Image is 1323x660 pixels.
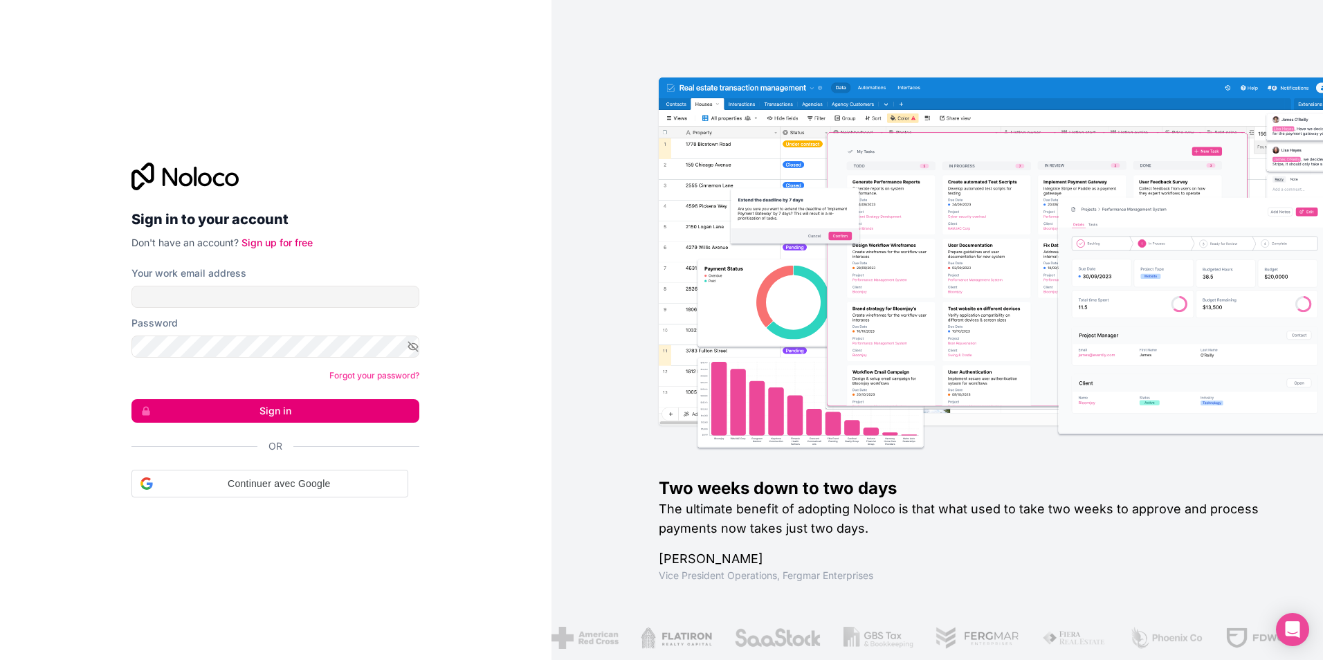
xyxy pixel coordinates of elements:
[158,477,399,491] span: Continuer avec Google
[935,627,1019,649] img: /assets/fergmar-CudnrXN5.png
[131,237,239,248] span: Don't have an account?
[550,627,617,649] img: /assets/american-red-cross-BAupjrZR.png
[1276,613,1309,646] div: Open Intercom Messenger
[640,627,712,649] img: /assets/flatiron-C8eUkumj.png
[659,499,1279,538] h2: The ultimate benefit of adopting Noloco is that what used to take two weeks to approve and proces...
[131,207,419,232] h2: Sign in to your account
[131,336,419,358] input: Password
[131,316,178,330] label: Password
[659,477,1279,499] h1: Two weeks down to two days
[659,549,1279,569] h1: [PERSON_NAME]
[1129,627,1203,649] img: /assets/phoenix-BREaitsQ.png
[329,370,419,381] a: Forgot your password?
[659,569,1279,583] h1: Vice President Operations , Fergmar Enterprises
[131,266,246,280] label: Your work email address
[1225,627,1306,649] img: /assets/fdworks-Bi04fVtw.png
[733,627,821,649] img: /assets/saastock-C6Zbiodz.png
[131,286,419,308] input: Email address
[241,237,313,248] a: Sign up for free
[268,439,282,453] span: Or
[1041,627,1106,649] img: /assets/fiera-fwj2N5v4.png
[131,470,408,497] div: Continuer avec Google
[843,627,913,649] img: /assets/gbstax-C-GtDUiK.png
[131,399,419,423] button: Sign in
